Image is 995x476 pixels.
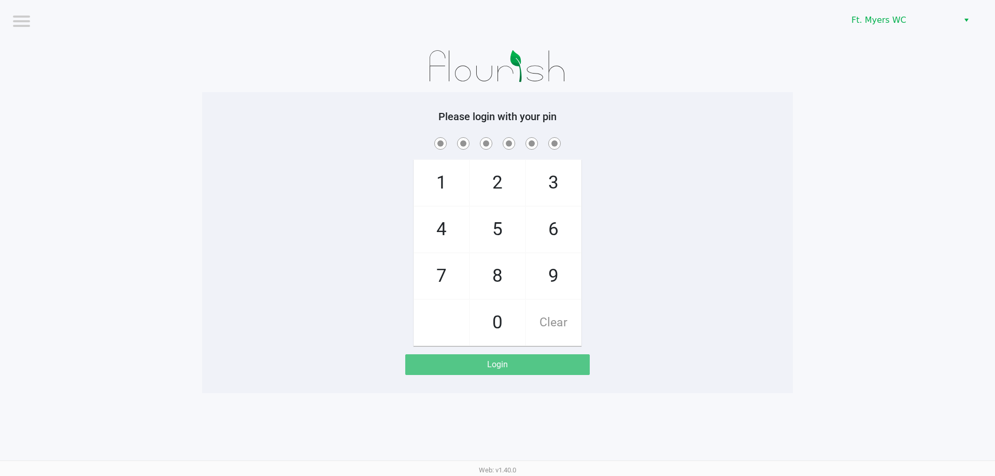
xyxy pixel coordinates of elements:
span: 5 [470,207,525,252]
span: 0 [470,300,525,345]
span: 4 [414,207,469,252]
h5: Please login with your pin [210,110,785,123]
span: Clear [526,300,581,345]
button: Select [959,11,974,30]
span: 1 [414,160,469,206]
span: 3 [526,160,581,206]
span: 2 [470,160,525,206]
span: Web: v1.40.0 [479,466,516,474]
span: 8 [470,253,525,299]
span: 7 [414,253,469,299]
span: 9 [526,253,581,299]
span: Ft. Myers WC [851,14,953,26]
span: 6 [526,207,581,252]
